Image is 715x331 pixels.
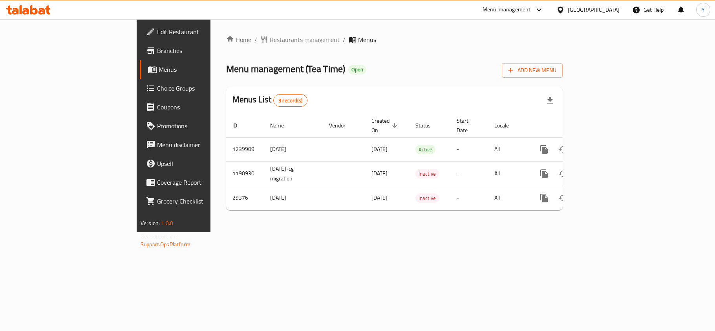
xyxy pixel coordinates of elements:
[140,116,256,135] a: Promotions
[415,169,439,178] span: Inactive
[161,218,173,228] span: 1.0.0
[450,161,488,186] td: -
[568,5,620,14] div: [GEOGRAPHIC_DATA]
[488,186,528,210] td: All
[274,97,307,104] span: 3 record(s)
[415,169,439,178] div: Inactive
[270,121,294,130] span: Name
[226,60,345,78] span: Menu management ( Tea Time )
[371,193,388,203] span: [DATE]
[494,121,519,130] span: Locale
[483,5,531,15] div: Menu-management
[348,66,366,73] span: Open
[535,140,554,159] button: more
[157,27,250,36] span: Edit Restaurant
[541,91,560,110] div: Export file
[226,114,616,210] table: enhanced table
[157,102,250,112] span: Coupons
[488,137,528,161] td: All
[528,114,616,138] th: Actions
[140,41,256,60] a: Branches
[264,186,323,210] td: [DATE]
[157,178,250,187] span: Coverage Report
[232,121,247,130] span: ID
[415,145,435,154] span: Active
[140,98,256,116] a: Coupons
[488,161,528,186] td: All
[329,121,356,130] span: Vendor
[343,35,346,44] li: /
[226,35,563,44] nav: breadcrumb
[450,137,488,161] td: -
[157,46,250,55] span: Branches
[554,140,572,159] button: Change Status
[535,164,554,183] button: more
[157,121,250,131] span: Promotions
[273,94,307,107] div: Total records count
[141,231,177,242] span: Get support on:
[348,65,366,75] div: Open
[141,239,190,249] a: Support.OpsPlatform
[415,121,441,130] span: Status
[140,173,256,192] a: Coverage Report
[140,192,256,211] a: Grocery Checklist
[554,164,572,183] button: Change Status
[508,65,556,75] span: Add New Menu
[535,189,554,207] button: more
[140,22,256,41] a: Edit Restaurant
[554,189,572,207] button: Change Status
[415,194,439,203] span: Inactive
[502,63,563,78] button: Add New Menu
[157,196,250,206] span: Grocery Checklist
[141,218,160,228] span: Version:
[358,35,376,44] span: Menus
[140,154,256,173] a: Upsell
[260,35,340,44] a: Restaurants management
[232,94,307,107] h2: Menus List
[457,116,479,135] span: Start Date
[157,84,250,93] span: Choice Groups
[157,159,250,168] span: Upsell
[702,5,705,14] span: Y
[270,35,340,44] span: Restaurants management
[140,79,256,98] a: Choice Groups
[450,186,488,210] td: -
[159,65,250,74] span: Menus
[157,140,250,149] span: Menu disclaimer
[140,135,256,154] a: Menu disclaimer
[371,168,388,178] span: [DATE]
[264,137,323,161] td: [DATE]
[264,161,323,186] td: [DATE]-cg migration
[371,144,388,154] span: [DATE]
[140,60,256,79] a: Menus
[371,116,400,135] span: Created On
